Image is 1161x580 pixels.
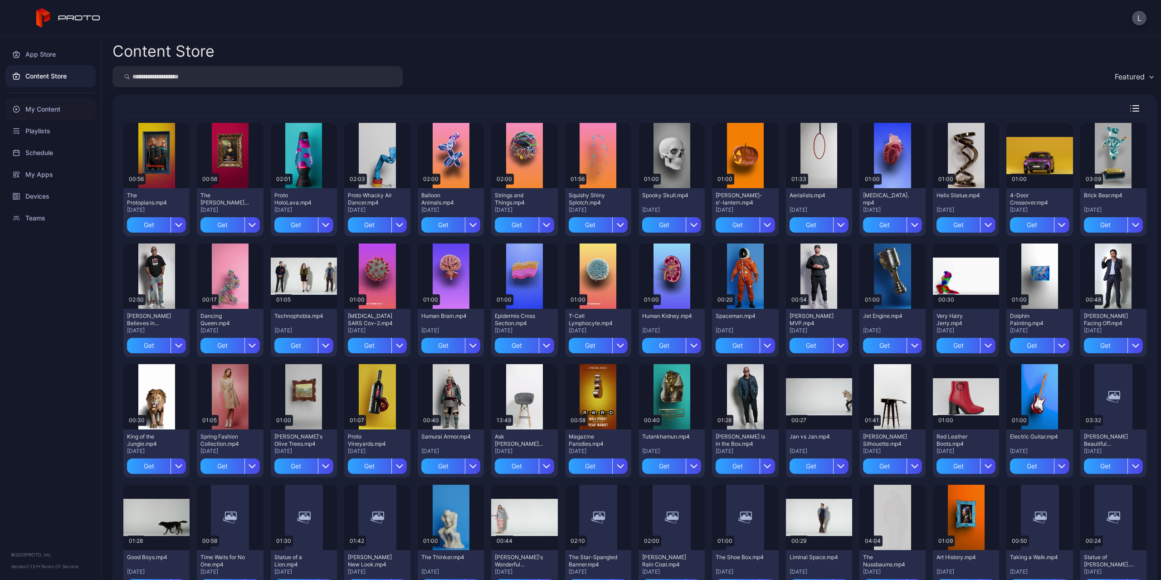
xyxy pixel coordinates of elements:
[716,458,775,474] button: Get
[348,217,407,233] button: Get
[1084,217,1127,233] div: Get
[495,338,538,353] div: Get
[200,458,244,474] div: Get
[200,554,250,568] div: Time Waits for No One.mp4
[569,206,628,214] div: [DATE]
[642,458,686,474] div: Get
[421,554,471,561] div: The Thinker.mp4
[421,448,480,455] div: [DATE]
[421,312,471,320] div: Human Brain.mp4
[421,217,480,233] button: Get
[1084,327,1143,334] div: [DATE]
[863,433,913,448] div: Billy Morrison's Silhouette.mp4
[790,433,839,440] div: Jan vs Jan.mp4
[274,217,333,233] button: Get
[642,338,701,353] button: Get
[495,327,554,334] div: [DATE]
[1084,192,1134,199] div: Brick Bear.mp4
[937,338,995,353] button: Get
[642,192,692,199] div: Spooky Skull.mp4
[1084,338,1127,353] div: Get
[348,448,407,455] div: [DATE]
[790,554,839,561] div: Liminal Space.mp4
[642,327,701,334] div: [DATE]
[274,338,333,353] button: Get
[127,433,177,448] div: King of the Jungle.mp4
[937,338,980,353] div: Get
[569,338,612,353] div: Get
[421,458,480,474] button: Get
[642,312,692,320] div: Human Kidney.mp4
[716,338,759,353] div: Get
[495,192,545,206] div: Strings and Things.mp4
[495,206,554,214] div: [DATE]
[200,327,259,334] div: [DATE]
[642,568,701,575] div: [DATE]
[348,312,398,327] div: Covid-19 SARS Cov-2.mp4
[200,433,250,448] div: Spring Fashion Collection.mp4
[41,564,78,569] a: Terms Of Service
[716,206,775,214] div: [DATE]
[274,327,333,334] div: [DATE]
[863,192,913,206] div: Human Heart.mp4
[937,554,986,561] div: Art History.mp4
[5,120,96,142] div: Playlists
[790,327,849,334] div: [DATE]
[5,185,96,207] div: Devices
[1084,206,1143,214] div: [DATE]
[421,206,480,214] div: [DATE]
[1084,338,1143,353] button: Get
[274,192,324,206] div: Proto HoloLava.mp4
[1084,554,1134,568] div: Statue of David.mp4
[569,458,628,474] button: Get
[200,338,259,353] button: Get
[569,338,628,353] button: Get
[790,458,833,474] div: Get
[274,312,324,320] div: Technophobia.mp4
[421,458,465,474] div: Get
[569,554,619,568] div: The Star-Spangled Banner.mp4
[274,568,333,575] div: [DATE]
[790,568,849,575] div: [DATE]
[495,312,545,327] div: Epidermis Cross Section.mp4
[127,458,186,474] button: Get
[716,327,775,334] div: [DATE]
[1010,327,1069,334] div: [DATE]
[200,206,259,214] div: [DATE]
[274,458,333,474] button: Get
[1010,568,1069,575] div: [DATE]
[421,327,480,334] div: [DATE]
[716,217,775,233] button: Get
[937,217,980,233] div: Get
[127,338,186,353] button: Get
[1010,433,1060,440] div: Electric Guitar.mp4
[716,433,766,448] div: Howie Mandel is in the Box.mp4
[937,192,986,199] div: Helix Statue.mp4
[569,448,628,455] div: [DATE]
[1010,554,1060,561] div: Taking a Walk.mp4
[495,217,538,233] div: Get
[1010,217,1069,233] button: Get
[495,338,554,353] button: Get
[495,458,554,474] button: Get
[790,217,833,233] div: Get
[716,448,775,455] div: [DATE]
[716,568,775,575] div: [DATE]
[863,206,922,214] div: [DATE]
[495,554,545,568] div: Meghan's Wonderful Wardrobe.mp4
[5,44,96,65] a: App Store
[937,433,986,448] div: Red Leather Boots.mp4
[200,192,250,206] div: The Mona Lisa.mp4
[863,217,922,233] button: Get
[937,327,995,334] div: [DATE]
[1010,448,1069,455] div: [DATE]
[200,458,259,474] button: Get
[421,568,480,575] div: [DATE]
[421,338,480,353] button: Get
[5,98,96,120] div: My Content
[274,206,333,214] div: [DATE]
[348,217,391,233] div: Get
[274,433,324,448] div: Van Gogh's Olive Trees.mp4
[569,458,612,474] div: Get
[200,217,244,233] div: Get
